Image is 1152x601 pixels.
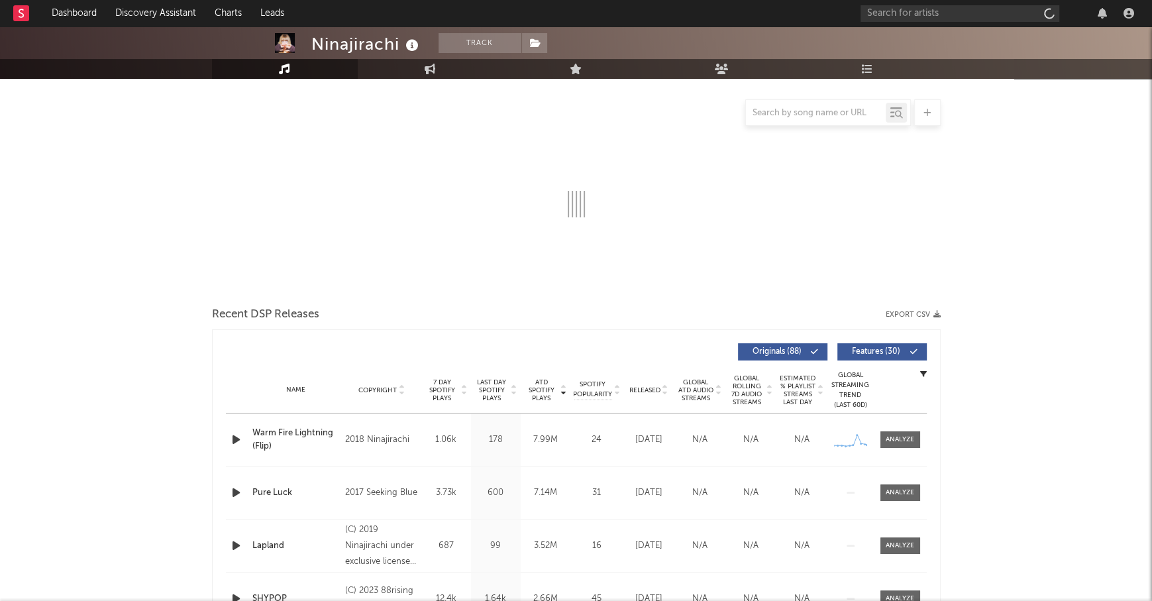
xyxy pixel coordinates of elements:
[678,378,714,402] span: Global ATD Audio Streams
[474,378,509,402] span: Last Day Spotify Plays
[474,433,517,447] div: 178
[886,311,941,319] button: Export CSV
[345,522,417,570] div: (C) 2019 Ninajirachi under exclusive license to NLV Records
[678,539,722,553] div: N/A
[729,486,773,500] div: N/A
[524,378,559,402] span: ATD Spotify Plays
[425,433,468,447] div: 1.06k
[524,539,567,553] div: 3.52M
[425,378,460,402] span: 7 Day Spotify Plays
[846,348,907,356] span: Features ( 30 )
[524,433,567,447] div: 7.99M
[678,486,722,500] div: N/A
[439,33,521,53] button: Track
[729,539,773,553] div: N/A
[627,433,671,447] div: [DATE]
[574,433,620,447] div: 24
[573,380,612,400] span: Spotify Popularity
[747,348,808,356] span: Originals ( 88 )
[738,343,827,360] button: Originals(88)
[837,343,927,360] button: Features(30)
[425,539,468,553] div: 687
[524,486,567,500] div: 7.14M
[474,539,517,553] div: 99
[729,433,773,447] div: N/A
[252,385,339,395] div: Name
[252,427,339,453] a: Warm Fire Lightning (Flip)
[729,374,765,406] span: Global Rolling 7D Audio Streams
[574,539,620,553] div: 16
[212,307,319,323] span: Recent DSP Releases
[474,486,517,500] div: 600
[780,374,816,406] span: Estimated % Playlist Streams Last Day
[574,486,620,500] div: 31
[425,486,468,500] div: 3.73k
[252,486,339,500] a: Pure Luck
[311,33,422,55] div: Ninajirachi
[780,486,824,500] div: N/A
[780,539,824,553] div: N/A
[252,539,339,553] a: Lapland
[345,432,417,448] div: 2018 Ninajirachi
[627,539,671,553] div: [DATE]
[627,486,671,500] div: [DATE]
[746,108,886,119] input: Search by song name or URL
[358,386,397,394] span: Copyright
[780,433,824,447] div: N/A
[678,433,722,447] div: N/A
[629,386,660,394] span: Released
[345,485,417,501] div: 2017 Seeking Blue
[831,370,870,410] div: Global Streaming Trend (Last 60D)
[861,5,1059,22] input: Search for artists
